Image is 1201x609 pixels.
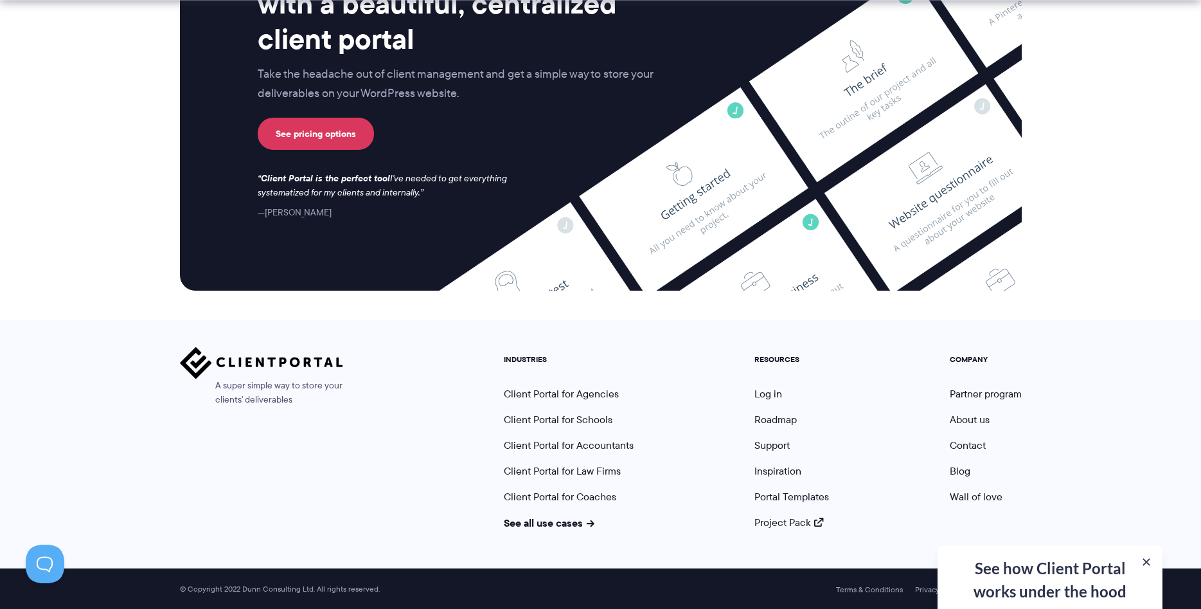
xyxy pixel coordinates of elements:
span: © Copyright 2022 Dunn Consulting Ltd. All rights reserved. [173,585,386,594]
a: See pricing options [258,118,374,150]
a: Contact [950,438,986,453]
strong: Client Portal is the perfect tool [261,171,390,185]
a: Blog [950,464,970,478]
a: Client Portal for Agencies [504,386,619,401]
a: Portal Templates [754,489,829,504]
a: Project Pack [754,515,824,530]
p: Take the headache out of client management and get a simple way to store your deliverables on you... [258,65,681,104]
a: About us [950,412,990,427]
p: I've needed to get everything systematized for my clients and internally. [258,172,520,200]
a: See all use cases [504,515,595,531]
a: Log in [754,386,782,401]
a: Partner program [950,386,1022,401]
h5: COMPANY [950,355,1022,364]
a: Inspiration [754,464,801,478]
a: Support [754,438,790,453]
a: Client Portal for Law Firms [504,464,621,478]
cite: [PERSON_NAME] [258,206,332,219]
span: A super simple way to store your clients' deliverables [180,379,343,407]
a: Client Portal for Accountants [504,438,634,453]
h5: RESOURCES [754,355,829,364]
a: Terms & Conditions [836,585,903,594]
a: Roadmap [754,412,797,427]
a: Wall of love [950,489,1002,504]
a: Client Portal for Coaches [504,489,616,504]
iframe: Toggle Customer Support [26,545,64,583]
a: Privacy Policy [915,585,962,594]
a: Client Portal for Schools [504,412,612,427]
h5: INDUSTRIES [504,355,634,364]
